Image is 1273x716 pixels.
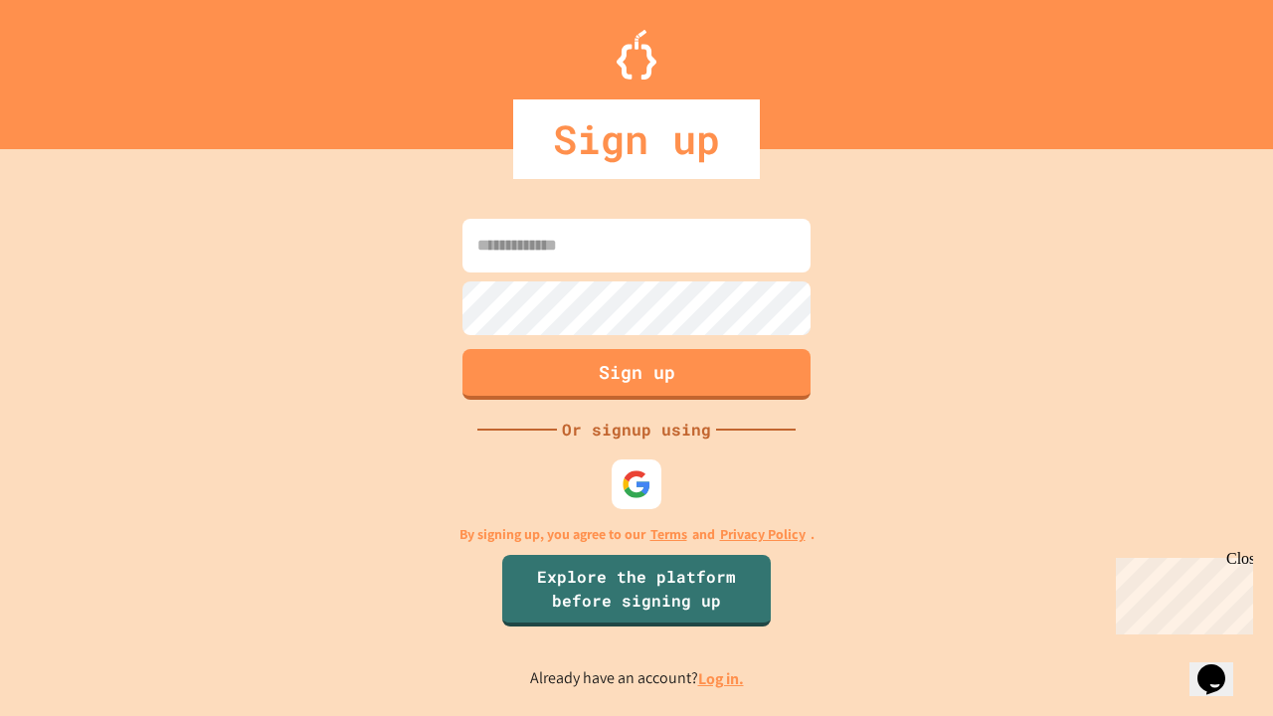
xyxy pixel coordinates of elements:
[513,99,760,179] div: Sign up
[650,524,687,545] a: Terms
[698,668,744,689] a: Log in.
[459,524,815,545] p: By signing up, you agree to our and .
[1108,550,1253,634] iframe: chat widget
[622,469,651,499] img: google-icon.svg
[1189,636,1253,696] iframe: chat widget
[502,555,771,626] a: Explore the platform before signing up
[720,524,806,545] a: Privacy Policy
[8,8,137,126] div: Chat with us now!Close
[617,30,656,80] img: Logo.svg
[462,349,811,400] button: Sign up
[557,418,716,442] div: Or signup using
[530,666,744,691] p: Already have an account?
